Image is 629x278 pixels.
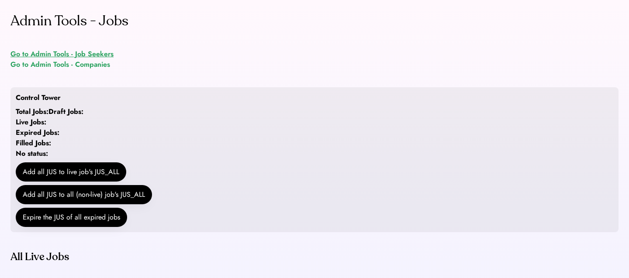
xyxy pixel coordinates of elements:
button: Expire the JUS of all expired jobs [16,208,127,227]
button: Add all JUS to all (non-live) job's JUS_ALL [16,185,152,204]
strong: Draft Jobs: [48,106,83,117]
a: Go to Admin Tools - Companies [10,59,110,70]
strong: No status: [16,148,48,158]
button: Add all JUS to live job's JUS_ALL [16,162,126,182]
div: Control Tower [16,93,61,103]
strong: Total Jobs: [16,106,48,117]
strong: Filled Jobs: [16,138,51,148]
strong: Expired Jobs: [16,127,59,137]
a: Go to Admin Tools - Job Seekers [10,49,114,59]
div: Admin Tools - Jobs [10,10,128,31]
strong: Live Jobs: [16,117,46,127]
div: All Live Jobs [10,250,526,264]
